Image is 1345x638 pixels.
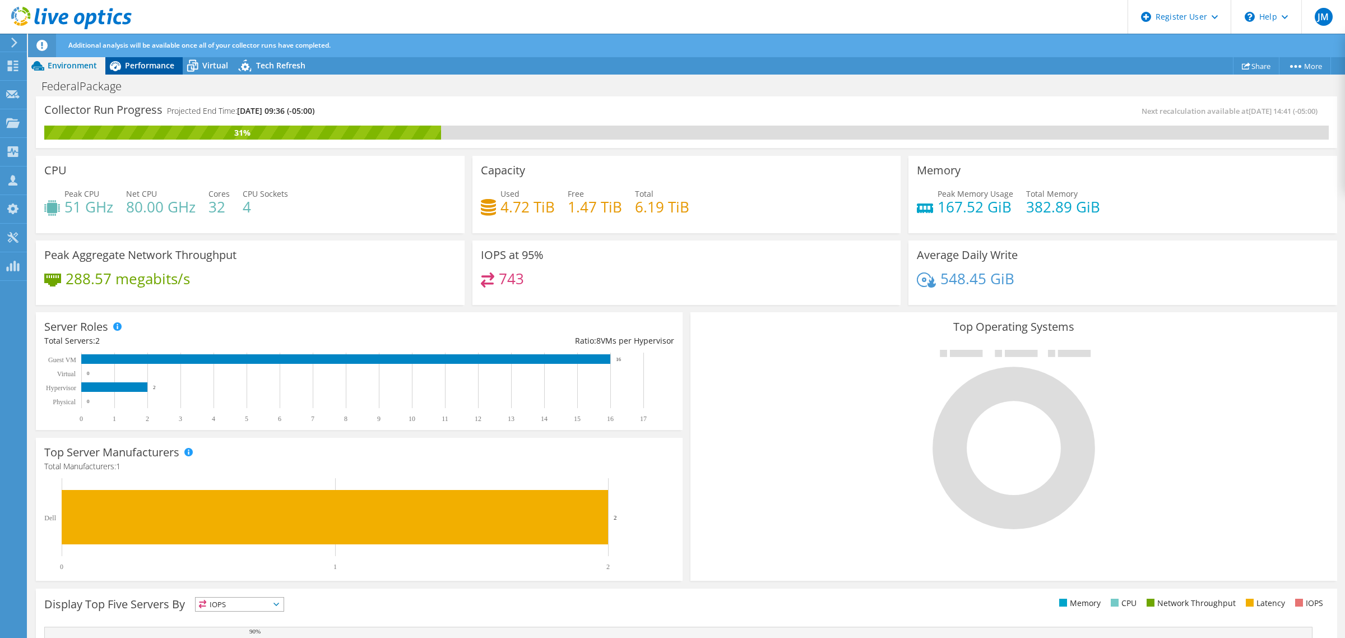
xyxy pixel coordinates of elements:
text: 0 [80,415,83,423]
span: [DATE] 14:41 (-05:00) [1249,106,1318,116]
span: Used [500,188,520,199]
h4: 51 GHz [64,201,113,213]
span: JM [1315,8,1333,26]
svg: \n [1245,12,1255,22]
h3: Memory [917,164,961,177]
div: 31% [44,127,441,139]
span: Tech Refresh [256,60,305,71]
text: 7 [311,415,314,423]
text: Dell [44,514,56,522]
span: CPU Sockets [243,188,288,199]
h3: Top Operating Systems [699,321,1329,333]
h3: Top Server Manufacturers [44,446,179,459]
span: Total [635,188,653,199]
h1: FederalPackage [36,80,139,93]
span: Additional analysis will be available once all of your collector runs have completed. [68,40,331,50]
a: Share [1233,57,1279,75]
h3: Average Daily Write [917,249,1018,261]
text: 8 [344,415,347,423]
div: Total Servers: [44,335,359,347]
text: 2 [606,563,610,571]
span: Environment [48,60,97,71]
h4: 80.00 GHz [126,201,196,213]
li: CPU [1108,597,1137,609]
text: 3 [179,415,182,423]
div: Ratio: VMs per Hypervisor [359,335,674,347]
text: 1 [113,415,116,423]
text: 1 [333,563,337,571]
h3: Server Roles [44,321,108,333]
li: Network Throughput [1144,597,1236,609]
h3: IOPS at 95% [481,249,544,261]
text: 15 [574,415,581,423]
span: 8 [596,335,601,346]
text: 9 [377,415,381,423]
text: 13 [508,415,514,423]
text: 0 [87,371,90,376]
a: More [1279,57,1331,75]
h4: Total Manufacturers: [44,460,674,473]
h3: Peak Aggregate Network Throughput [44,249,236,261]
h4: 32 [208,201,230,213]
li: Latency [1243,597,1285,609]
span: Cores [208,188,230,199]
text: 6 [278,415,281,423]
text: Guest VM [48,356,76,364]
h4: 382.89 GiB [1026,201,1100,213]
h4: 743 [499,272,524,285]
span: Net CPU [126,188,157,199]
text: 17 [640,415,647,423]
text: Hypervisor [46,384,76,392]
text: 2 [614,514,617,521]
span: Total Memory [1026,188,1078,199]
h4: 4.72 TiB [500,201,555,213]
h3: Capacity [481,164,525,177]
text: 0 [87,399,90,404]
h4: 548.45 GiB [940,272,1014,285]
h4: Projected End Time: [167,105,314,117]
h4: 288.57 megabits/s [66,272,190,285]
text: Physical [53,398,76,406]
h4: 167.52 GiB [938,201,1013,213]
text: Virtual [57,370,76,378]
text: 2 [146,415,149,423]
span: Next recalculation available at [1142,106,1323,116]
text: 16 [616,357,622,362]
h4: 4 [243,201,288,213]
span: [DATE] 09:36 (-05:00) [237,105,314,116]
text: 2 [153,385,156,390]
text: 16 [607,415,614,423]
span: Peak CPU [64,188,99,199]
span: IOPS [196,598,284,611]
text: 90% [249,628,261,635]
text: 4 [212,415,215,423]
span: Free [568,188,584,199]
text: 5 [245,415,248,423]
text: 12 [475,415,481,423]
span: Virtual [202,60,228,71]
h3: CPU [44,164,67,177]
text: 14 [541,415,548,423]
li: IOPS [1292,597,1323,609]
text: 11 [442,415,448,423]
text: 0 [60,563,63,571]
span: 2 [95,335,100,346]
span: Peak Memory Usage [938,188,1013,199]
h4: 6.19 TiB [635,201,689,213]
h4: 1.47 TiB [568,201,622,213]
text: 10 [409,415,415,423]
span: Performance [125,60,174,71]
span: 1 [116,461,120,471]
li: Memory [1056,597,1101,609]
